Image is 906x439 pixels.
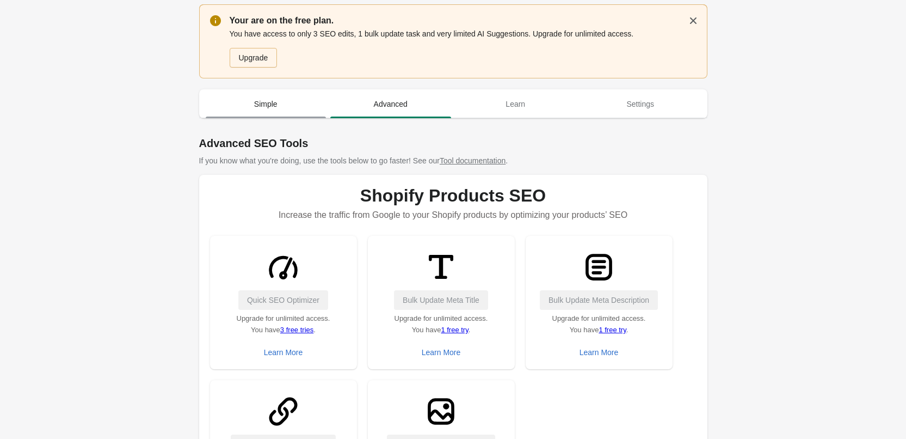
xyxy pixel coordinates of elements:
h1: Shopify Products SEO [210,186,697,205]
button: Learn More [417,343,465,362]
button: Advanced [328,90,453,118]
img: GaugeMajor-1ebe3a4f609d70bf2a71c020f60f15956db1f48d7107b7946fc90d31709db45e.svg [263,247,304,288]
p: Increase the traffic from Google to your Shopify products by optimizing your products’ SEO [210,205,697,225]
button: Simple [204,90,329,118]
a: 1 free try [441,326,468,334]
span: Advanced [330,94,451,114]
a: 3 free tries [280,326,313,334]
span: Upgrade for unlimited access. You have . [395,314,488,334]
div: You have access to only 3 SEO edits, 1 bulk update task and very limited AI Suggestions. Upgrade ... [230,27,697,69]
button: Settings [578,90,703,118]
span: Simple [206,94,326,114]
span: Settings [580,94,701,114]
div: Learn More [580,348,619,357]
button: Learn More [575,343,623,362]
button: Learn More [260,343,307,362]
a: 1 free try [599,326,626,334]
span: Learn [455,94,576,114]
a: Upgrade [230,48,278,68]
p: If you know what you're doing, use the tools below to go faster! See our . [199,155,707,166]
img: LinkMinor-ab1ad89fd1997c3bec88bdaa9090a6519f48abaf731dc9ef56a2f2c6a9edd30f.svg [263,391,304,432]
img: TextBlockMajor-3e13e55549f1fe4aa18089e576148c69364b706dfb80755316d4ac7f5c51f4c3.svg [578,247,619,288]
img: ImageMajor-6988ddd70c612d22410311fee7e48670de77a211e78d8e12813237d56ef19ad4.svg [421,391,461,432]
h1: Advanced SEO Tools [199,136,707,151]
a: Tool documentation [440,156,506,165]
div: Learn More [264,348,303,357]
button: Learn [453,90,578,118]
div: Upgrade [239,53,268,62]
span: Upgrade for unlimited access. You have . [237,314,330,334]
p: Your are on the free plan. [230,14,697,27]
span: Upgrade for unlimited access. You have . [552,314,646,334]
img: TitleMinor-8a5de7e115299b8c2b1df9b13fb5e6d228e26d13b090cf20654de1eaf9bee786.svg [421,247,461,288]
div: Learn More [422,348,461,357]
